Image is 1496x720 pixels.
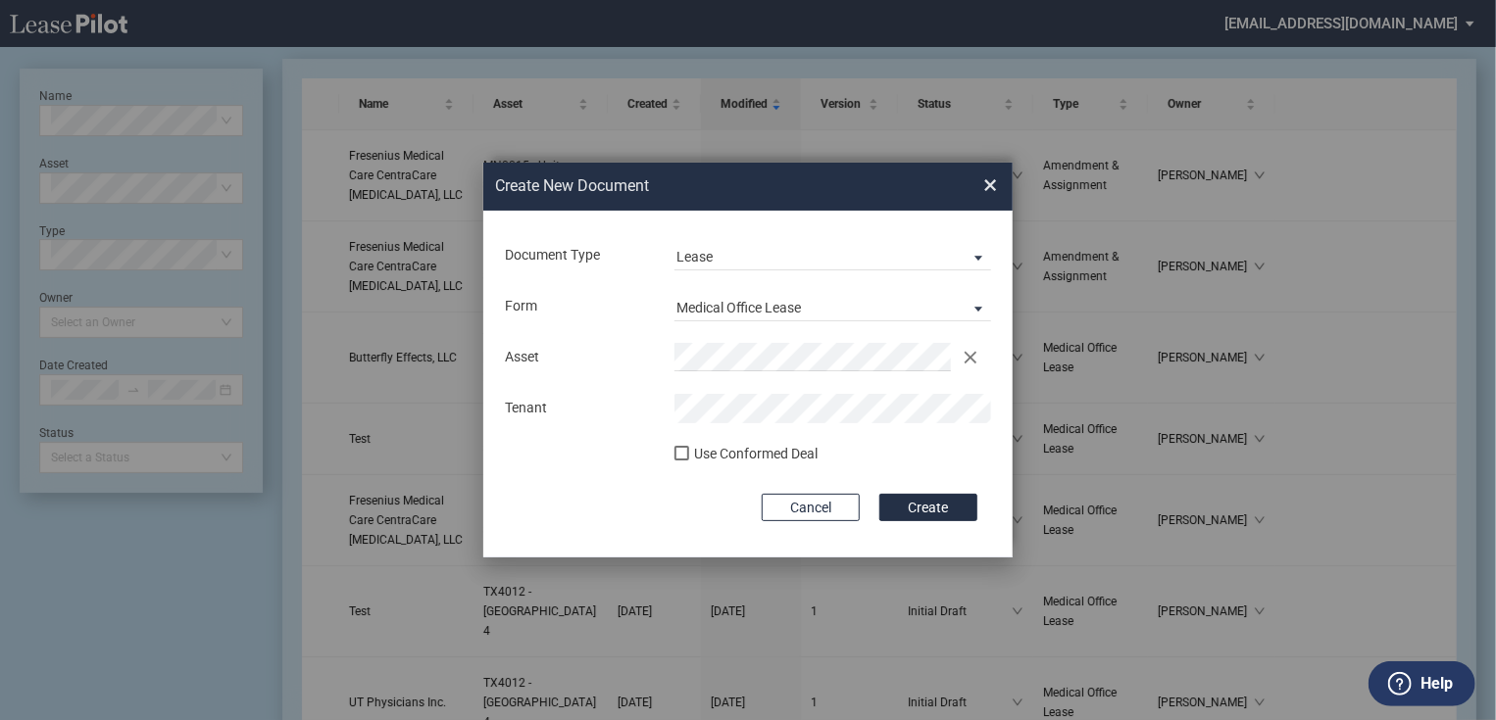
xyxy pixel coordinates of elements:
div: Medical Office Lease [676,300,801,315]
button: Create [879,494,977,521]
button: Cancel [762,494,860,521]
span: × [983,169,997,201]
label: Help [1421,671,1453,696]
md-checkbox: Use Conformed Deal [674,445,818,468]
div: Lease [676,249,713,264]
h2: Create New Document [495,175,913,197]
md-select: Document Type: Lease [674,241,991,270]
md-dialog: Create New ... [483,163,1013,558]
div: Document Type [493,246,663,265]
div: Use Conformed Deal [694,445,818,464]
md-select: Lease Form: Medical Office Lease [674,292,991,321]
div: Asset [493,348,663,367]
div: Form [493,297,663,316]
div: Tenant [493,399,663,418]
